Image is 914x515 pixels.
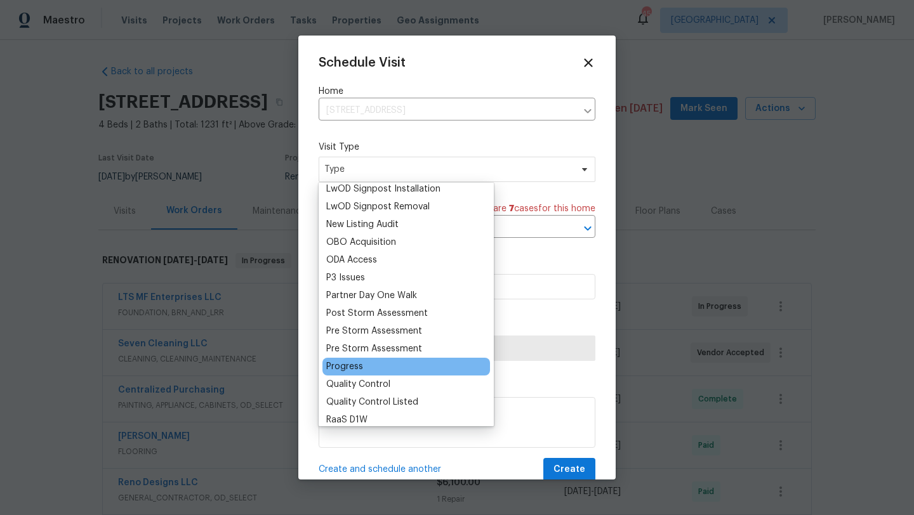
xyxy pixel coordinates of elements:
div: ODA Access [326,254,377,266]
div: LwOD Signpost Removal [326,200,430,213]
div: Post Storm Assessment [326,307,428,320]
span: Close [581,56,595,70]
input: Enter in an address [319,101,576,121]
div: Quality Control Listed [326,396,418,408]
div: Progress [326,360,363,373]
span: Create [553,462,585,478]
span: Create and schedule another [319,463,441,476]
button: Open [579,219,597,237]
label: Home [319,85,595,98]
div: OBO Acquisition [326,236,396,249]
button: Create [543,458,595,481]
span: Type [324,163,571,176]
div: Partner Day One Walk [326,289,417,302]
div: LwOD Signpost Installation [326,183,440,195]
div: RaaS D1W [326,414,368,426]
div: P3 Issues [326,271,365,284]
label: Visit Type [319,141,595,153]
span: 7 [509,204,514,213]
div: Pre Storm Assessment [326,325,422,337]
span: There are case s for this home [469,202,595,215]
div: Pre Storm Assessment [326,342,422,355]
div: Quality Control [326,378,390,391]
span: Schedule Visit [319,56,406,69]
div: New Listing Audit [326,218,399,231]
